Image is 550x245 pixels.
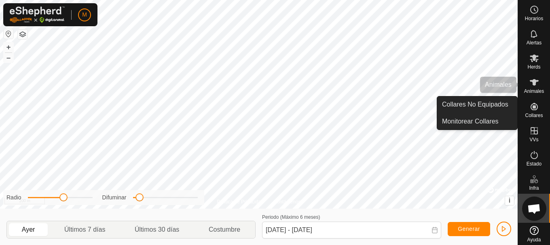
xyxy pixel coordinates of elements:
[525,113,543,118] span: Collares
[527,237,541,242] span: Ayuda
[524,89,544,94] span: Animales
[82,10,87,19] span: M
[102,193,127,202] label: Difuminar
[448,222,490,236] button: Generar
[64,225,105,235] span: Últimos 7 días
[135,225,179,235] span: Últimos 30 días
[6,193,21,202] label: Radio
[527,65,540,69] span: Herds
[4,29,13,39] button: Restablecer Mapa
[209,225,240,235] span: Costumbre
[273,198,300,205] a: Contáctenos
[442,117,499,126] span: Monitorear Collares
[509,197,510,204] span: i
[529,137,538,142] span: VVs
[437,96,517,113] a: Collares No Equipados
[520,210,548,220] span: Mapa de Calor
[442,100,508,109] span: Collares No Equipados
[217,198,264,205] a: Política de Privacidad
[527,161,542,166] span: Estado
[525,16,543,21] span: Horarios
[4,53,13,63] button: –
[458,226,480,232] span: Generar
[437,113,517,130] a: Monitorear Collares
[522,197,546,221] div: Chat abierto
[529,186,539,191] span: Infra
[22,225,35,235] span: Ayer
[262,214,320,220] label: Periodo (Máximo 6 meses)
[18,29,27,39] button: Capas del Mapa
[10,6,65,23] img: Logo Gallagher
[4,42,13,52] button: +
[527,40,542,45] span: Alertas
[505,196,514,205] button: i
